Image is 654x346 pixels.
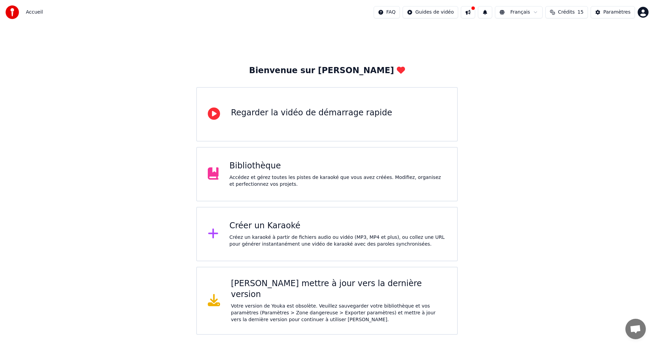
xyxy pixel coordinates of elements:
div: [PERSON_NAME] mettre à jour vers la dernière version [231,278,446,300]
div: Regarder la vidéo de démarrage rapide [231,108,392,118]
img: youka [5,5,19,19]
div: Bibliothèque [230,161,447,171]
span: Crédits [558,9,575,16]
span: 15 [577,9,583,16]
div: Créer un Karaoké [230,220,447,231]
div: Accédez et gérez toutes les pistes de karaoké que vous avez créées. Modifiez, organisez et perfec... [230,174,447,188]
div: Créez un karaoké à partir de fichiers audio ou vidéo (MP3, MP4 et plus), ou collez une URL pour g... [230,234,447,248]
div: Votre version de Youka est obsolète. Veuillez sauvegarder votre bibliothèque et vos paramètres (P... [231,303,446,323]
button: Crédits15 [545,6,588,18]
button: Guides de vidéo [403,6,458,18]
button: FAQ [374,6,400,18]
div: Bienvenue sur [PERSON_NAME] [249,65,405,76]
button: Paramètres [591,6,635,18]
div: Paramètres [603,9,630,16]
div: Ouvrir le chat [625,319,646,339]
span: Accueil [26,9,43,16]
nav: breadcrumb [26,9,43,16]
